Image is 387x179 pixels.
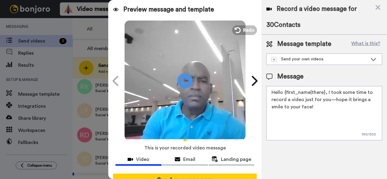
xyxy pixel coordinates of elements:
div: message notification from Grant, 5h ago. Hi Marlon, Boost your view rates with automatic re-sends... [9,13,112,33]
span: Message template [277,40,331,49]
p: Message from Grant, sent 5h ago [26,23,104,29]
img: Profile image for Grant [14,18,23,28]
span: Video [136,156,149,163]
button: What is this? [350,40,382,49]
div: Send your own videos [272,56,367,62]
img: demo-template.svg [272,57,276,62]
span: Landing page [221,156,251,163]
span: This is your recorded video message [144,141,226,155]
textarea: Hello {first_name|there}, I took some time to record a video just for you—hope it brings a smile ... [266,86,382,140]
span: Message [277,72,304,81]
span: Email [183,156,195,163]
p: Hi [PERSON_NAME], Boost your view rates with automatic re-sends of unviewed messages! We've just ... [26,17,104,23]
